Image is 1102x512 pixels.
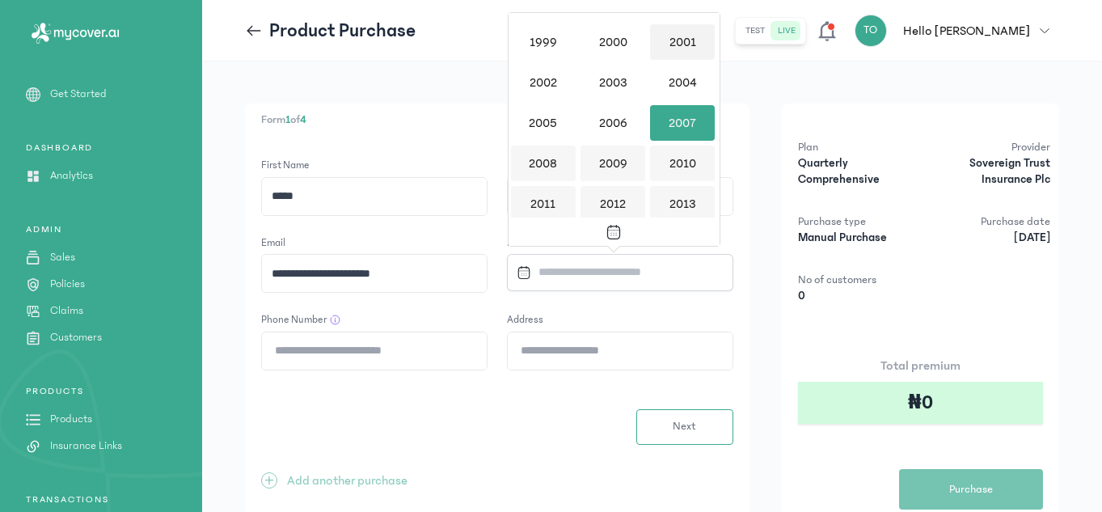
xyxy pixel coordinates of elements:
p: No of customers [798,272,923,288]
div: 2000 [581,24,645,60]
div: 2003 [581,65,645,100]
div: 2008 [511,146,576,181]
label: Last Name [507,158,555,174]
span: 4 [300,113,306,126]
span: + [261,472,277,489]
span: Purchase [949,481,993,498]
div: 2004 [650,65,715,100]
div: ₦0 [798,382,1043,424]
label: Address [507,312,543,328]
p: Provider [925,139,1050,155]
button: TOHello [PERSON_NAME] [855,15,1059,47]
label: Email [261,235,285,252]
p: Insurance Links [50,438,122,455]
button: Next [636,409,733,445]
div: TO [855,15,887,47]
p: Form of [261,112,733,129]
p: Sales [50,249,75,266]
div: 2013 [650,186,715,222]
div: 2001 [650,24,715,60]
p: Purchase date [925,214,1050,230]
p: Analytics [50,167,93,184]
p: Policies [50,276,85,293]
span: 1 [285,113,290,126]
div: 2002 [511,65,576,100]
div: 2007 [650,105,715,141]
p: [DATE] [925,230,1050,246]
p: Get Started [50,86,107,103]
label: Phone Number [261,312,327,328]
div: 2011 [511,186,576,222]
div: 2012 [581,186,645,222]
p: Purchase type [798,214,923,230]
p: Manual Purchase [798,230,923,246]
button: live [771,21,802,40]
p: Customers [50,329,102,346]
div: 2009 [581,146,645,181]
label: Date of Birth [507,235,733,252]
label: First Name [261,158,310,174]
p: Claims [50,303,83,319]
p: Hello [PERSON_NAME] [903,21,1030,40]
p: Product Purchase [269,18,416,44]
p: Add another purchase [287,471,407,490]
input: Datepicker input [510,255,719,290]
div: 2005 [511,105,576,141]
div: 1999 [511,24,576,60]
button: Purchase [899,469,1043,510]
button: Toggle overlay [509,218,720,246]
button: test [739,21,771,40]
p: 0 [798,288,923,304]
div: 2006 [581,105,645,141]
p: Total premium [798,356,1043,375]
p: Products [50,411,92,428]
div: 2010 [650,146,715,181]
button: +Add another purchase [261,471,407,490]
p: Quarterly Comprehensive [798,155,923,188]
span: Next [673,418,696,435]
p: Plan [798,139,923,155]
p: Sovereign Trust Insurance Plc [925,155,1050,188]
